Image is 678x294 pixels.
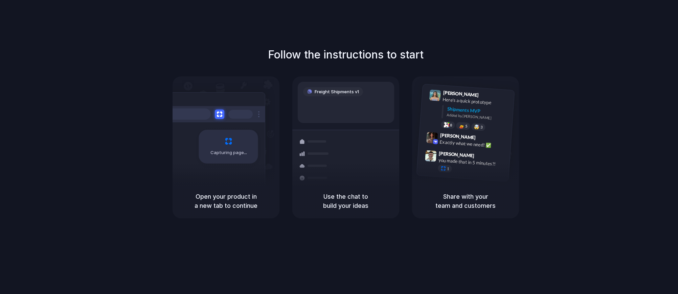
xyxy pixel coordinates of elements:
[480,125,483,129] span: 3
[210,149,248,156] span: Capturing page
[443,96,510,107] div: Here's a quick prototype
[481,92,495,100] span: 9:41 AM
[315,89,359,95] span: Freight Shipments v1
[450,123,452,127] span: 8
[476,153,490,161] span: 9:47 AM
[465,124,468,128] span: 5
[181,192,271,210] h5: Open your product in a new tab to continue
[478,134,492,143] span: 9:42 AM
[420,192,511,210] h5: Share with your team and customers
[440,131,476,141] span: [PERSON_NAME]
[474,124,480,129] div: 🤯
[443,89,479,99] span: [PERSON_NAME]
[438,156,506,168] div: you made that in 5 minutes?!
[447,167,449,170] span: 1
[447,112,509,122] div: Added by [PERSON_NAME]
[268,47,424,63] h1: Follow the instructions to start
[439,149,475,159] span: [PERSON_NAME]
[447,105,510,116] div: Shipments MVP
[300,192,391,210] h5: Use the chat to build your ideas
[439,138,507,150] div: Exactly what we need! ✅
